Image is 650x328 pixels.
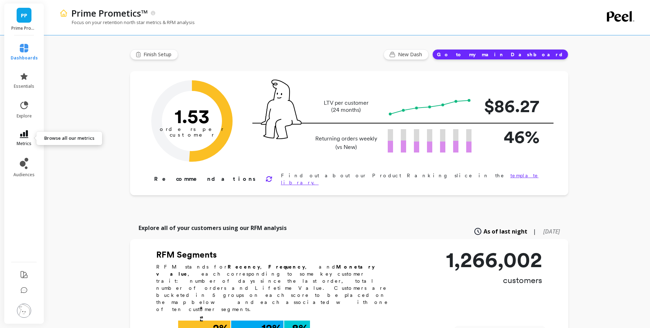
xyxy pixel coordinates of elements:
[281,172,546,186] p: Find out about our Product Ranking slice in the
[268,264,305,270] b: Frequency
[160,126,224,132] tspan: orders per
[261,80,301,139] img: pal seatted on line
[139,224,287,232] p: Explore all of your customers using our RFM analysis
[228,264,260,270] b: Recency
[59,19,195,25] p: Focus on your retention north star metrics & RFM analysis
[174,104,209,128] text: 1.53
[156,263,397,313] p: RFM stands for , , and , each corresponding to some key customer trait: number of days since the ...
[11,55,38,61] span: dashboards
[398,51,424,58] span: New Dash
[543,228,560,235] span: [DATE]
[17,141,31,146] span: metrics
[313,99,379,114] p: LTV per customer (24 months)
[383,49,429,60] button: New Dash
[169,132,214,138] tspan: customer
[313,134,379,151] p: Returning orders weekly (vs New)
[432,49,568,60] button: Go to my main Dashboard
[11,25,37,31] p: Prime Prometics™
[17,113,32,119] span: explore
[21,11,27,19] span: PP
[533,227,536,236] span: |
[130,49,178,60] button: Finish Setup
[13,172,35,178] span: audiences
[14,84,34,89] span: essentials
[59,9,68,17] img: header icon
[483,93,539,119] p: $86.27
[144,51,174,58] span: Finish Setup
[17,304,31,318] img: profile picture
[154,175,257,183] p: Recommendations
[156,249,397,260] h2: RFM Segments
[446,249,542,270] p: 1,266,002
[71,7,148,19] p: Prime Prometics™
[483,123,539,150] p: 46%
[446,275,542,286] p: customers
[484,227,527,236] span: As of last night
